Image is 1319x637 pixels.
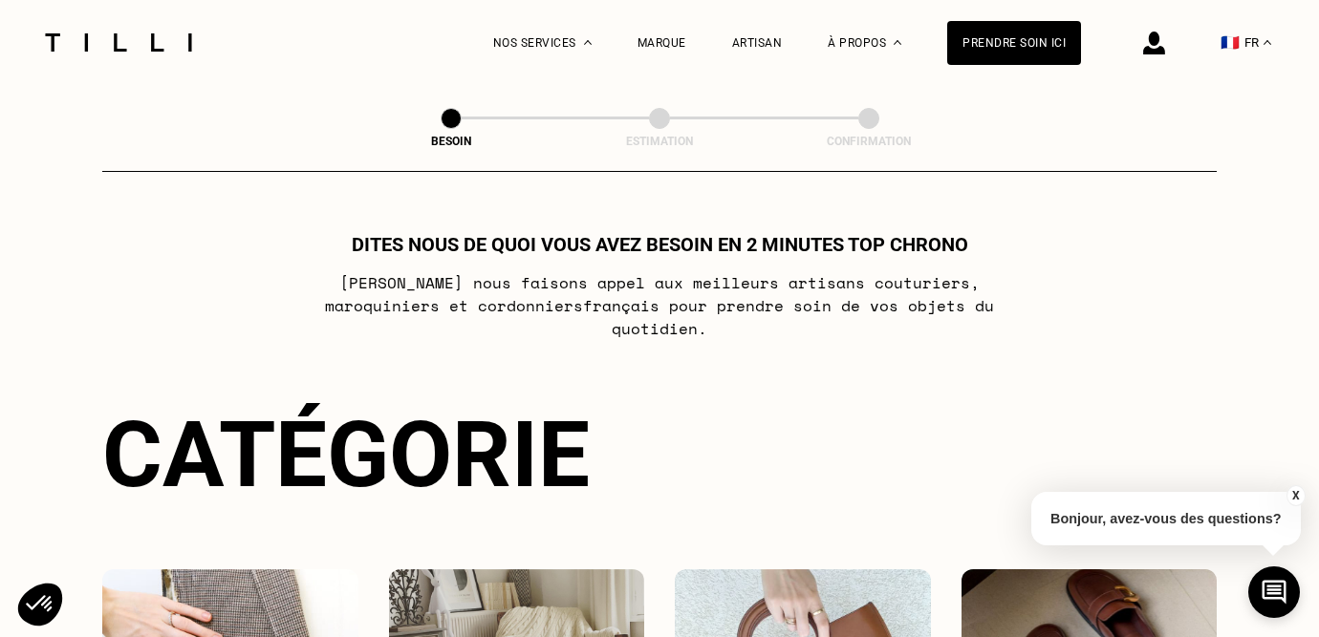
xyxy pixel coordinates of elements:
[102,401,1217,508] div: Catégorie
[1286,485,1305,506] button: X
[894,40,901,45] img: Menu déroulant à propos
[1031,492,1301,545] p: Bonjour, avez-vous des questions?
[947,21,1081,65] a: Prendre soin ici
[564,135,755,148] div: Estimation
[584,40,592,45] img: Menu déroulant
[1221,33,1240,52] span: 🇫🇷
[732,36,783,50] a: Artisan
[38,33,199,52] img: Logo du service de couturière Tilli
[352,233,968,256] h1: Dites nous de quoi vous avez besoin en 2 minutes top chrono
[356,135,547,148] div: Besoin
[1143,32,1165,54] img: icône connexion
[281,271,1039,340] p: [PERSON_NAME] nous faisons appel aux meilleurs artisans couturiers , maroquiniers et cordonniers ...
[638,36,686,50] a: Marque
[1264,40,1271,45] img: menu déroulant
[773,135,964,148] div: Confirmation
